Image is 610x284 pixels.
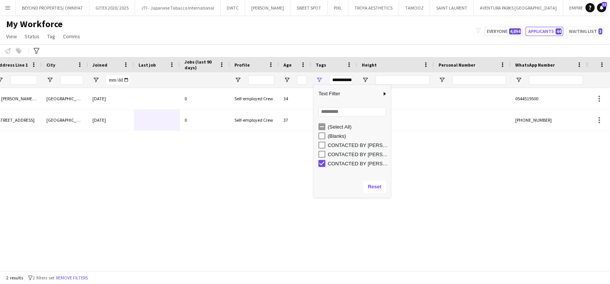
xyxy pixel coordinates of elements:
span: City [46,62,55,68]
span: [PHONE_NUMBER] [515,117,552,123]
div: Self-employed Crew [230,88,279,109]
input: Personal Number Filter Input [452,75,506,85]
button: BEYOND PROPERTIES/ OMNIYAT [16,0,89,15]
a: View [3,31,20,41]
span: Tags [316,62,326,68]
span: 0544519500 [515,96,538,101]
div: [DATE] [88,88,134,109]
button: Open Filter Menu [46,77,53,83]
button: PIXL [328,0,348,15]
button: Open Filter Menu [284,77,290,83]
div: 0 [180,109,230,131]
span: Jobs (last 90 days) [185,59,216,70]
button: Applicants44 [526,27,563,36]
div: CONTACTED BY [PERSON_NAME] [328,152,388,157]
a: 52 [597,3,606,12]
button: SAINT LAURENT [430,0,474,15]
input: WhatsApp Number Filter Input [529,75,583,85]
span: 2 filters set [33,275,54,281]
button: Remove filters [54,274,89,282]
button: Open Filter Menu [92,77,99,83]
span: Text Filter [314,87,381,100]
span: WhatsApp Number [515,62,555,68]
button: Open Filter Menu [234,77,241,83]
button: Open Filter Menu [439,77,445,83]
div: Self-employed Crew [230,109,279,131]
div: 37 [279,109,311,131]
input: Search filter values [318,107,386,116]
div: CONTACTED BY [PERSON_NAME] [328,142,388,148]
button: Open Filter Menu [316,77,323,83]
button: Open Filter Menu [362,77,369,83]
div: 5'2" / 157.5 cm [357,88,434,109]
button: Reset [363,181,386,193]
div: 6'0" / 182.9 cm [357,109,434,131]
span: Comms [63,33,80,40]
span: Tag [47,33,55,40]
button: TAMOOZ [399,0,430,15]
button: GITEX 2020/ 2025 [89,0,135,15]
button: Everyone4,894 [484,27,523,36]
input: Age Filter Input [297,75,307,85]
div: CONTACTED BY [PERSON_NAME], CONTACTED BY [PERSON_NAME] [311,88,357,109]
a: Tag [44,31,58,41]
div: 34 [279,88,311,109]
button: AVENTURA PARKS [GEOGRAPHIC_DATA] [474,0,563,15]
span: Height [362,62,377,68]
button: EMPIRE EVENT [563,0,603,15]
a: Status [21,31,43,41]
span: View [6,33,17,40]
button: TROYA AESTHETICS [348,0,399,15]
input: City Filter Input [60,75,83,85]
div: [DATE] [88,109,134,131]
div: Column Filter [314,85,391,197]
span: 44 [556,28,562,34]
input: Profile Filter Input [248,75,274,85]
a: Comms [60,31,83,41]
div: [GEOGRAPHIC_DATA] [42,109,88,131]
span: 4,894 [509,28,521,34]
div: (Blanks) [328,133,388,139]
span: Personal Number [439,62,475,68]
span: Last job [138,62,156,68]
div: CONTACTED BY [PERSON_NAME], CONTACTED BY [PERSON_NAME] [311,109,357,131]
span: 52 [602,2,607,7]
div: Filter List [314,122,391,168]
app-action-btn: Advanced filters [32,46,41,55]
input: Address Line 1 Filter Input [10,75,37,85]
span: Joined [92,62,107,68]
input: Height Filter Input [376,75,429,85]
button: Open Filter Menu [515,77,522,83]
span: Profile [234,62,250,68]
button: [PERSON_NAME] [245,0,290,15]
span: 3 [598,28,602,34]
span: Status [25,33,40,40]
span: Age [284,62,292,68]
button: JTI - Japanese Tabacco International [135,0,221,15]
div: CONTACTED BY [PERSON_NAME] [328,161,388,166]
button: SWEET SPOT [290,0,328,15]
button: DWTC [221,0,245,15]
div: (Select All) [328,124,388,130]
div: [GEOGRAPHIC_DATA] [42,88,88,109]
button: Waiting list3 [566,27,604,36]
span: My Workforce [6,18,63,30]
input: Joined Filter Input [106,75,129,85]
div: 0 [180,88,230,109]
